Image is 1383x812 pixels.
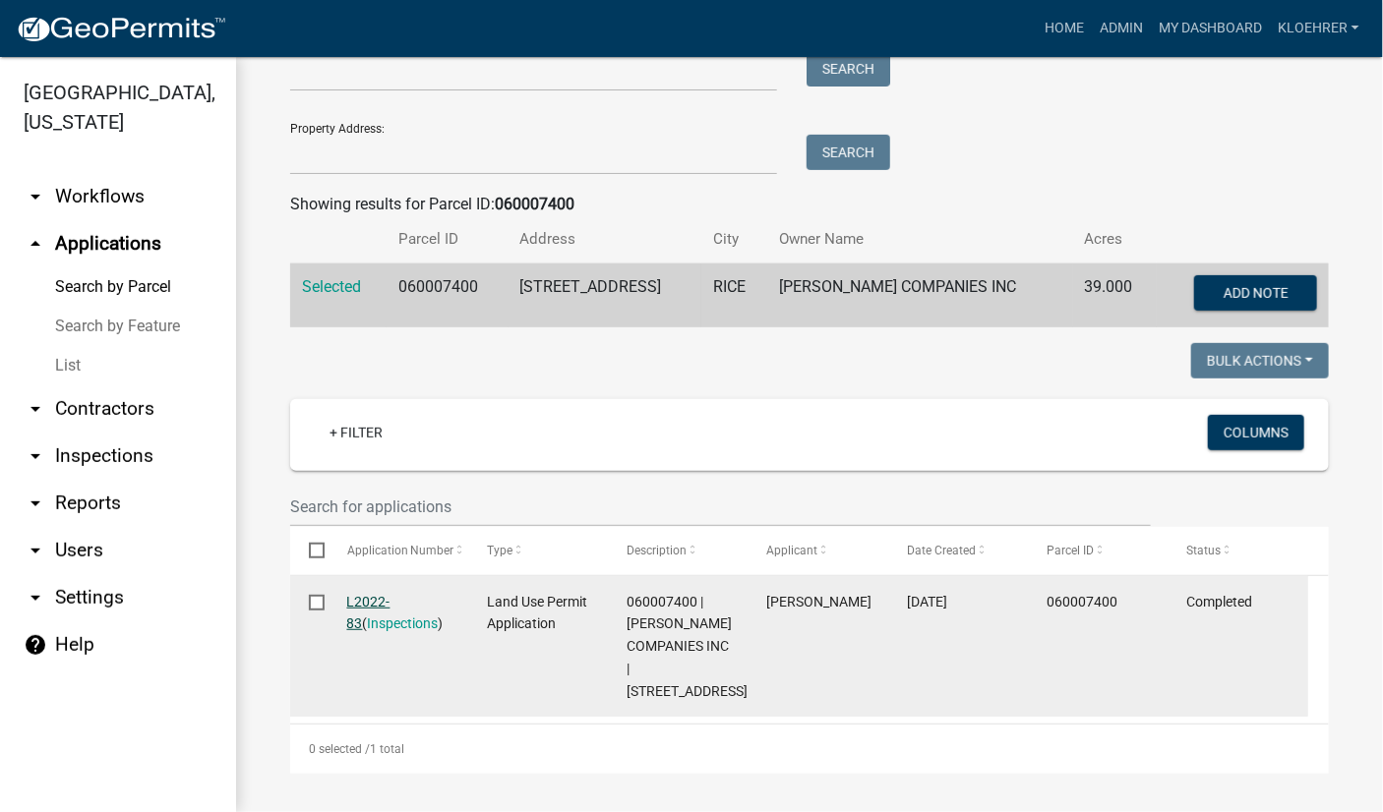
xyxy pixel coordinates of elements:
[290,527,328,574] datatable-header-cell: Select
[767,594,872,609] span: William Popp
[1151,10,1270,47] a: My Dashboard
[495,195,574,213] strong: 060007400
[309,742,370,756] span: 0 selected /
[907,544,976,557] span: Date Created
[1187,544,1222,557] span: Status
[387,216,508,262] th: Parcel ID
[24,539,47,562] i: arrow_drop_down
[24,397,47,421] i: arrow_drop_down
[1092,10,1151,47] a: Admin
[701,216,767,262] th: City
[701,263,767,328] td: RICE
[509,216,702,262] th: Address
[1169,527,1308,574] datatable-header-cell: Status
[24,444,47,468] i: arrow_drop_down
[807,51,890,87] button: Search
[1073,263,1158,328] td: 39.000
[1208,415,1304,450] button: Columns
[487,594,587,632] span: Land Use Permit Application
[1191,343,1329,378] button: Bulk Actions
[608,527,748,574] datatable-header-cell: Description
[347,591,450,636] div: ( )
[24,586,47,609] i: arrow_drop_down
[807,135,890,170] button: Search
[387,263,508,328] td: 060007400
[290,725,1329,774] div: 1 total
[627,544,687,557] span: Description
[907,594,947,609] span: 05/03/2022
[487,544,512,557] span: Type
[347,544,454,557] span: Application Number
[1194,275,1317,311] button: Add Note
[627,594,748,699] span: 060007400 | POPP COMPANIES INC | 4061 155TH ST NW, ROYALTON, MN
[1187,594,1253,609] span: Completed
[767,263,1073,328] td: [PERSON_NAME] COMPANIES INC
[24,633,47,657] i: help
[328,527,467,574] datatable-header-cell: Application Number
[314,415,398,450] a: + Filter
[888,527,1028,574] datatable-header-cell: Date Created
[509,263,702,328] td: [STREET_ADDRESS]
[368,615,439,631] a: Inspections
[290,487,1151,527] input: Search for applications
[24,232,47,256] i: arrow_drop_up
[1028,527,1168,574] datatable-header-cell: Parcel ID
[24,492,47,515] i: arrow_drop_down
[1037,10,1092,47] a: Home
[1047,594,1117,609] span: 060007400
[24,185,47,208] i: arrow_drop_down
[347,594,391,632] a: L2022-83
[1270,10,1367,47] a: kloehrer
[767,216,1073,262] th: Owner Name
[767,544,818,557] span: Applicant
[290,193,1329,216] div: Showing results for Parcel ID:
[1047,544,1094,557] span: Parcel ID
[302,277,361,296] a: Selected
[1223,285,1288,301] span: Add Note
[749,527,888,574] datatable-header-cell: Applicant
[1073,216,1158,262] th: Acres
[468,527,608,574] datatable-header-cell: Type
